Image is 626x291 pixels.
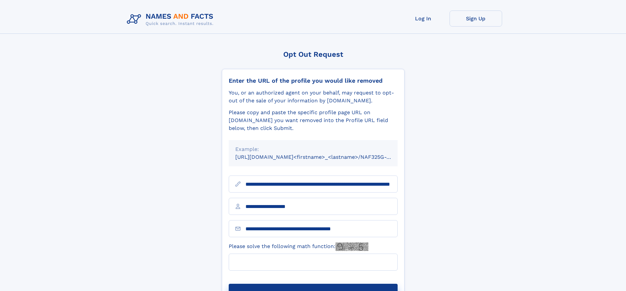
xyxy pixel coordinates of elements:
div: Please copy and paste the specific profile page URL on [DOMAIN_NAME] you want removed into the Pr... [229,109,398,132]
label: Please solve the following math function: [229,242,368,251]
div: Opt Out Request [222,50,405,58]
div: You, or an authorized agent on your behalf, may request to opt-out of the sale of your informatio... [229,89,398,105]
a: Log In [397,10,450,27]
div: Example: [235,145,391,153]
div: Enter the URL of the profile you would like removed [229,77,398,84]
img: Logo Names and Facts [124,10,219,28]
a: Sign Up [450,10,502,27]
small: [URL][DOMAIN_NAME]<firstname>_<lastname>/NAF325G-xxxxxxxx [235,154,410,160]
